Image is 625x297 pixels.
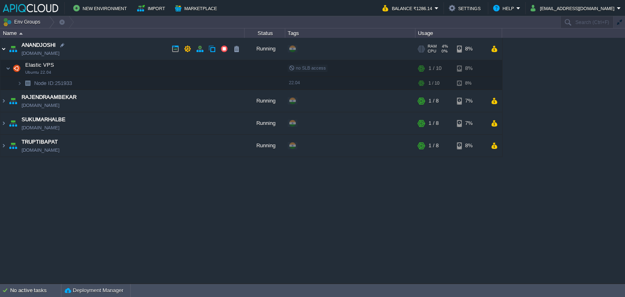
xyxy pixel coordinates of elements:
[439,49,448,54] span: 0%
[245,38,285,60] div: Running
[19,33,23,35] img: AMDAwAAAACH5BAEAAAAALAAAAAABAAEAAAICRAEAOw==
[531,3,617,13] button: [EMAIL_ADDRESS][DOMAIN_NAME]
[33,80,73,87] a: Node ID:251933
[428,90,439,112] div: 1 / 8
[7,90,19,112] img: AMDAwAAAACH5BAEAAAAALAAAAAABAAEAAAICRAEAOw==
[0,38,7,60] img: AMDAwAAAACH5BAEAAAAALAAAAAABAAEAAAICRAEAOw==
[245,135,285,157] div: Running
[428,135,439,157] div: 1 / 8
[493,3,516,13] button: Help
[440,44,448,49] span: 4%
[457,77,483,90] div: 8%
[457,112,483,134] div: 7%
[0,90,7,112] img: AMDAwAAAACH5BAEAAAAALAAAAAABAAEAAAICRAEAOw==
[0,135,7,157] img: AMDAwAAAACH5BAEAAAAALAAAAAABAAEAAAICRAEAOw==
[245,28,285,38] div: Status
[7,112,19,134] img: AMDAwAAAACH5BAEAAAAALAAAAAABAAEAAAICRAEAOw==
[6,60,11,76] img: AMDAwAAAACH5BAEAAAAALAAAAAABAAEAAAICRAEAOw==
[428,60,441,76] div: 1 / 10
[7,38,19,60] img: AMDAwAAAACH5BAEAAAAALAAAAAABAAEAAAICRAEAOw==
[22,138,58,146] a: TRUPTIBAPAT
[3,4,58,12] img: APIQCloud
[286,28,415,38] div: Tags
[22,124,59,132] a: [DOMAIN_NAME]
[65,286,123,295] button: Deployment Manager
[289,80,300,85] span: 22.04
[245,90,285,112] div: Running
[24,62,55,68] a: Elastic VPSUbuntu 22.04
[428,77,439,90] div: 1 / 10
[0,112,7,134] img: AMDAwAAAACH5BAEAAAAALAAAAAABAAEAAAICRAEAOw==
[73,3,129,13] button: New Environment
[245,112,285,134] div: Running
[457,38,483,60] div: 8%
[428,49,436,54] span: CPU
[428,44,437,49] span: RAM
[416,28,502,38] div: Usage
[22,77,33,90] img: AMDAwAAAACH5BAEAAAAALAAAAAABAAEAAAICRAEAOw==
[11,60,22,76] img: AMDAwAAAACH5BAEAAAAALAAAAAABAAEAAAICRAEAOw==
[457,135,483,157] div: 8%
[449,3,483,13] button: Settings
[428,112,439,134] div: 1 / 8
[382,3,435,13] button: Balance ₹1286.14
[24,61,55,68] span: Elastic VPS
[10,284,61,297] div: No active tasks
[34,80,55,86] span: Node ID:
[33,80,73,87] span: 251933
[3,16,43,28] button: Env Groups
[22,49,59,57] a: [DOMAIN_NAME]
[22,116,66,124] a: SUKUMARHALBE
[457,60,483,76] div: 8%
[7,135,19,157] img: AMDAwAAAACH5BAEAAAAALAAAAAABAAEAAAICRAEAOw==
[137,3,168,13] button: Import
[1,28,244,38] div: Name
[22,101,59,109] a: [DOMAIN_NAME]
[25,70,51,75] span: Ubuntu 22.04
[22,93,76,101] a: RAJENDRAAMBEKAR
[22,146,59,154] a: [DOMAIN_NAME]
[17,77,22,90] img: AMDAwAAAACH5BAEAAAAALAAAAAABAAEAAAICRAEAOw==
[175,3,219,13] button: Marketplace
[457,90,483,112] div: 7%
[289,66,326,70] span: no SLB access
[22,41,56,49] a: ANANDJOSHI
